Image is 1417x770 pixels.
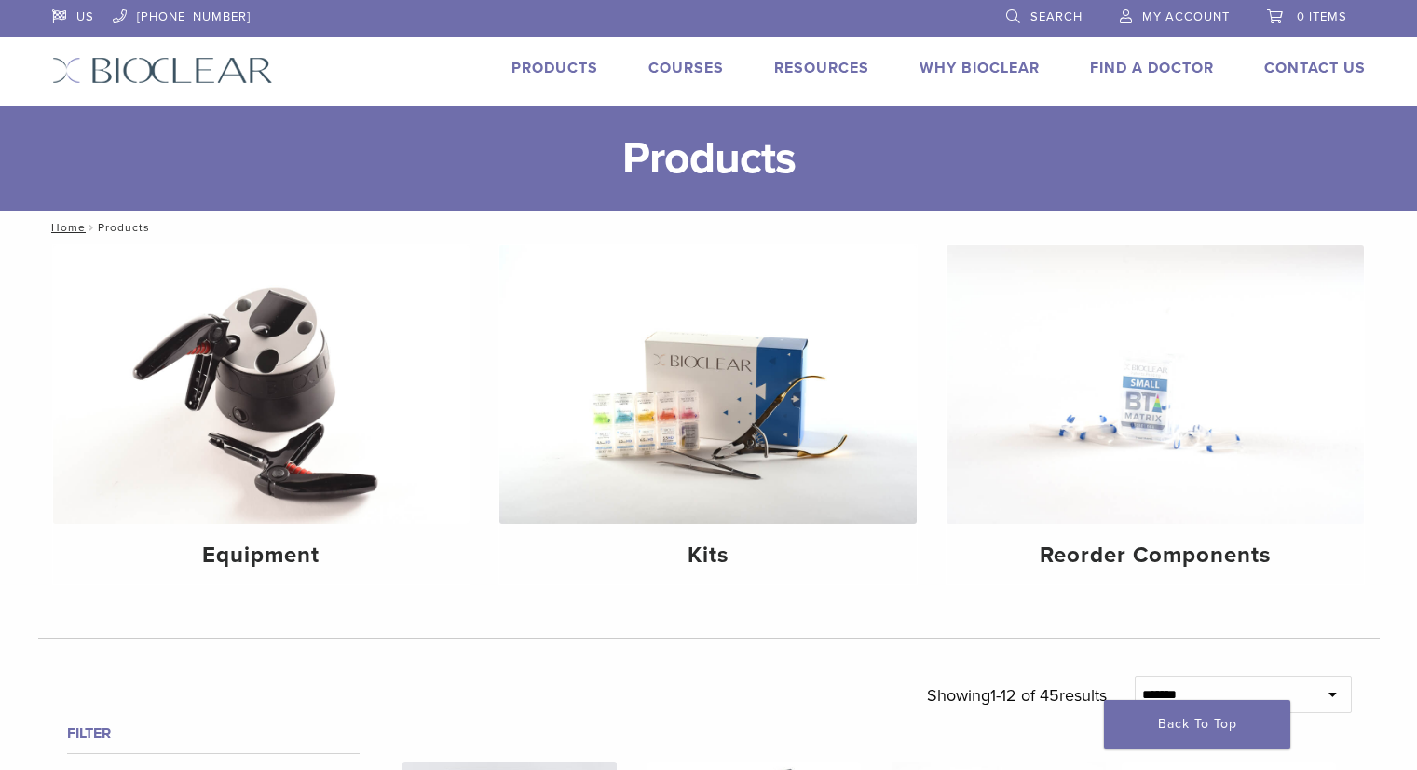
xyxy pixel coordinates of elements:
img: Reorder Components [947,245,1364,524]
img: Kits [499,245,917,524]
a: Find A Doctor [1090,59,1214,77]
a: Back To Top [1104,700,1290,749]
span: Search [1030,9,1083,24]
a: Resources [774,59,869,77]
p: Showing results [927,676,1107,715]
img: Equipment [53,245,470,524]
h4: Kits [514,539,902,572]
nav: Products [38,211,1380,244]
a: Equipment [53,245,470,584]
a: Products [511,59,598,77]
span: / [86,223,98,232]
a: Kits [499,245,917,584]
a: Reorder Components [947,245,1364,584]
span: 1-12 of 45 [990,685,1059,706]
span: 0 items [1297,9,1347,24]
h4: Equipment [68,539,456,572]
h4: Reorder Components [961,539,1349,572]
a: Contact Us [1264,59,1366,77]
a: Courses [648,59,724,77]
img: Bioclear [52,57,273,84]
a: Home [46,221,86,234]
h4: Filter [67,722,360,745]
span: My Account [1142,9,1230,24]
a: Why Bioclear [920,59,1040,77]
